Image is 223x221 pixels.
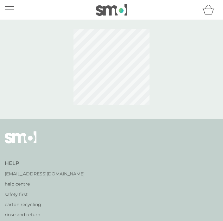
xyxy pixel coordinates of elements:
[202,3,218,16] div: basket
[5,160,85,167] h4: Help
[5,180,85,187] a: help centre
[5,191,85,198] a: safety first
[5,211,85,218] a: rinse and return
[5,131,36,153] img: smol
[5,170,85,177] a: [EMAIL_ADDRESS][DOMAIN_NAME]
[96,4,127,16] img: smol
[5,4,14,16] button: menu
[5,201,85,208] a: carton recycling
